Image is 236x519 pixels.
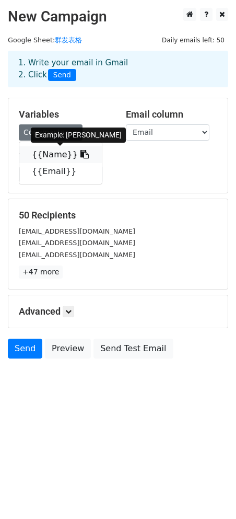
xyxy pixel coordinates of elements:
h5: Advanced [19,306,217,317]
span: Send [48,69,76,82]
a: Send [8,339,42,359]
a: +47 more [19,266,63,279]
a: {{Name}} [19,146,102,163]
iframe: Chat Widget [184,469,236,519]
a: 群发表格 [55,36,82,44]
h5: 50 Recipients [19,210,217,221]
a: Copy/paste... [19,124,82,141]
h2: New Campaign [8,8,228,26]
div: 1. Write your email in Gmail 2. Click [10,57,226,81]
h5: Email column [126,109,217,120]
a: {{Email}} [19,163,102,180]
small: [EMAIL_ADDRESS][DOMAIN_NAME] [19,239,135,247]
a: Send Test Email [93,339,173,359]
a: Preview [45,339,91,359]
span: Daily emails left: 50 [158,34,228,46]
a: Daily emails left: 50 [158,36,228,44]
small: [EMAIL_ADDRESS][DOMAIN_NAME] [19,251,135,259]
h5: Variables [19,109,110,120]
div: Example: [PERSON_NAME] [31,128,126,143]
small: [EMAIL_ADDRESS][DOMAIN_NAME] [19,227,135,235]
small: Google Sheet: [8,36,82,44]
